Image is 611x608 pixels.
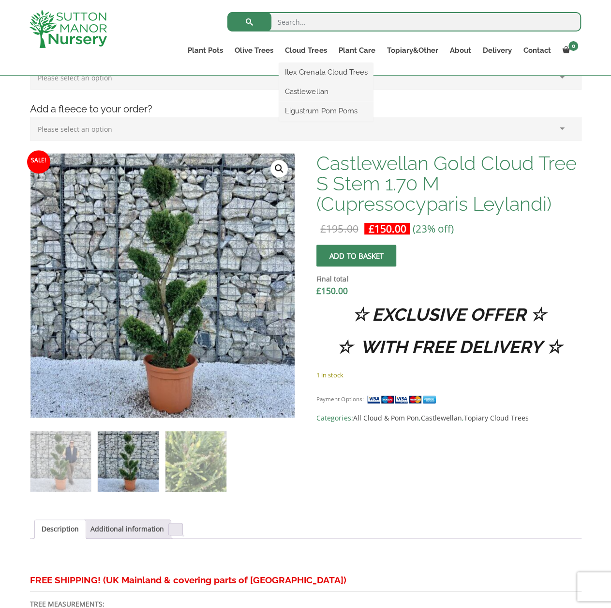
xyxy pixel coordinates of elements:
a: Ilex Crenata Cloud Trees [279,65,373,79]
h1: Castlewellan Gold Cloud Tree S Stem 1.70 M (Cupressocyparis Leylandi) [316,153,581,214]
a: Topiary Cloud Trees [463,413,528,422]
a: Description [42,520,79,538]
a: Cloud Trees [279,44,332,57]
a: Olive Trees [229,44,279,57]
img: Castlewellan Gold Cloud Tree S Stem 1.70 M (Cupressocyparis Leylandi) [30,431,91,492]
span: £ [316,285,321,296]
img: Castlewellan Gold Cloud Tree S Stem 1.70 M (Cupressocyparis Leylandi) - Image 2 [98,431,158,492]
a: Delivery [477,44,517,57]
strong: ☆ EXCLUSIVE OFFER ☆ [352,304,546,325]
span: 0 [568,41,578,51]
small: Payment Options: [316,395,363,403]
span: £ [368,222,374,235]
span: Categories: , , [316,412,581,424]
img: logo [30,10,107,48]
a: All Cloud & Pom Pon [353,413,418,422]
a: Topiary&Other [381,44,444,57]
img: payment supported [367,394,439,405]
bdi: 150.00 [368,222,406,235]
span: Sale! [27,150,50,173]
a: About [444,44,477,57]
dt: Final total [316,273,581,285]
img: Castlewellan Gold Cloud Tree S Stem 1.70 M (Cupressocyparis Leylandi) - Image 3 [165,431,226,492]
a: Plant Care [332,44,381,57]
a: Castlewellan [279,84,373,99]
a: Contact [517,44,556,57]
span: (23% off) [412,222,453,235]
span: £ [320,222,326,235]
bdi: 195.00 [320,222,358,235]
a: Additional information [90,520,164,538]
h3: FREE SHIPPING! (UK Mainland & covering parts of [GEOGRAPHIC_DATA]) [30,571,581,589]
button: Add to basket [316,245,396,266]
strong: ☆ WITH FREE DELIVERY ☆ [336,337,561,357]
input: Search... [227,12,581,31]
a: 0 [556,44,581,57]
h4: Add a fleece to your order? [23,102,589,117]
a: View full-screen image gallery [270,160,288,177]
a: Ligustrum Pom Poms [279,104,373,118]
a: Castlewellan [420,413,462,422]
p: 1 in stock [316,369,581,381]
bdi: 150.00 [316,285,348,296]
a: Plant Pots [182,44,229,57]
